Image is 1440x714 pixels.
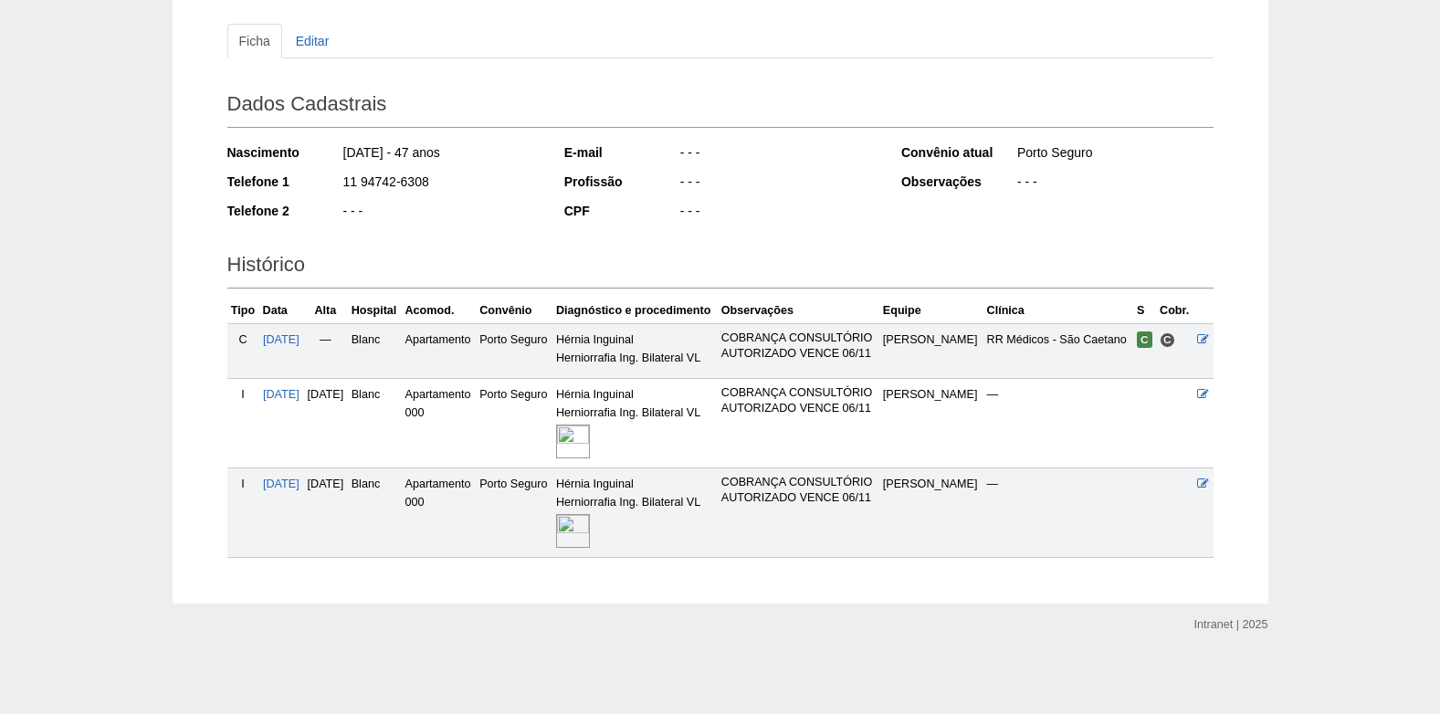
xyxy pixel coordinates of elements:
td: Porto Seguro [476,379,552,468]
div: Nascimento [227,143,342,162]
td: Blanc [348,468,402,558]
td: [PERSON_NAME] [879,468,983,558]
div: CPF [564,202,678,220]
div: Observações [901,173,1015,191]
th: Convênio [476,298,552,324]
p: COBRANÇA CONSULTÓRIO AUTORIZADO VENCE 06/11 [721,385,876,416]
a: [DATE] [263,478,300,490]
div: C [231,331,256,349]
th: Clínica [983,298,1133,324]
th: Tipo [227,298,259,324]
td: RR Médicos - São Caetano [983,323,1133,378]
th: Equipe [879,298,983,324]
div: E-mail [564,143,678,162]
a: Ficha [227,24,282,58]
td: Apartamento [402,323,477,378]
div: - - - [342,202,540,225]
td: Blanc [348,323,402,378]
span: [DATE] [308,478,344,490]
th: Cobr. [1156,298,1193,324]
td: Blanc [348,379,402,468]
h2: Histórico [227,247,1214,289]
span: Consultório [1160,332,1175,348]
div: Telefone 1 [227,173,342,191]
td: Apartamento 000 [402,379,477,468]
h2: Dados Cadastrais [227,86,1214,128]
td: [PERSON_NAME] [879,379,983,468]
div: 11 94742-6308 [342,173,540,195]
td: Porto Seguro [476,323,552,378]
th: Hospital [348,298,402,324]
a: [DATE] [263,333,300,346]
th: Data [259,298,304,324]
td: Porto Seguro [476,468,552,558]
td: Hérnia Inguinal Herniorrafia Ing. Bilateral VL [552,323,718,378]
td: Hérnia Inguinal Herniorrafia Ing. Bilateral VL [552,379,718,468]
div: - - - [1015,173,1214,195]
a: Editar [284,24,342,58]
td: Hérnia Inguinal Herniorrafia Ing. Bilateral VL [552,468,718,558]
td: Apartamento 000 [402,468,477,558]
th: Alta [303,298,348,324]
div: Telefone 2 [227,202,342,220]
div: - - - [678,143,877,166]
td: — [983,379,1133,468]
td: [PERSON_NAME] [879,323,983,378]
td: — [983,468,1133,558]
div: - - - [678,173,877,195]
p: COBRANÇA CONSULTÓRIO AUTORIZADO VENCE 06/11 [721,331,876,362]
a: [DATE] [263,388,300,401]
td: — [303,323,348,378]
span: [DATE] [308,388,344,401]
div: Profissão [564,173,678,191]
th: S [1133,298,1156,324]
th: Acomod. [402,298,477,324]
span: Confirmada [1137,331,1152,348]
div: Intranet | 2025 [1194,615,1268,634]
th: Diagnóstico e procedimento [552,298,718,324]
div: Porto Seguro [1015,143,1214,166]
div: I [231,475,256,493]
p: COBRANÇA CONSULTÓRIO AUTORIZADO VENCE 06/11 [721,475,876,506]
div: - - - [678,202,877,225]
div: I [231,385,256,404]
div: [DATE] - 47 anos [342,143,540,166]
div: Convênio atual [901,143,1015,162]
th: Observações [718,298,879,324]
